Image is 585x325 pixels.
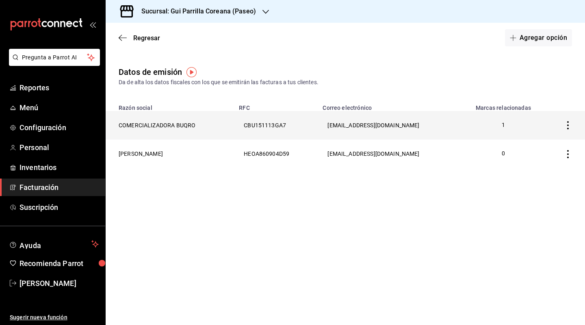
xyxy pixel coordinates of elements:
th: COMERCIALIZADORA BUQRO [106,111,234,140]
th: [PERSON_NAME] [106,140,234,168]
h3: Sucursal: Gui Parrilla Coreana (Paseo) [135,7,256,16]
th: RFC [234,100,318,111]
span: Sugerir nueva función [10,313,99,322]
span: Facturación [19,182,99,193]
span: Ayuda [19,239,88,249]
span: Inventarios [19,162,99,173]
span: [PERSON_NAME] [19,278,99,289]
th: Razón social [106,100,234,111]
p: 1 [471,121,535,129]
div: Da de alta los datos fiscales con los que se emitirán las facturas a tus clientes. [119,78,572,87]
button: Regresar [119,34,160,42]
th: Marcas relacionadas [461,100,545,111]
div: Datos de emisión [119,66,182,78]
span: Configuración [19,122,99,133]
span: Suscripción [19,202,99,213]
th: Correo electrónico [318,100,461,111]
th: HEOA860904D59 [234,140,318,168]
a: Pregunta a Parrot AI [6,59,100,68]
span: Recomienda Parrot [19,258,99,269]
span: Personal [19,142,99,153]
button: open_drawer_menu [89,21,96,28]
th: [EMAIL_ADDRESS][DOMAIN_NAME] [318,140,461,168]
span: Menú [19,102,99,113]
button: Agregar opción [505,29,572,46]
p: 0 [471,149,535,158]
span: Pregunta a Parrot AI [22,53,87,62]
button: Pregunta a Parrot AI [9,49,100,66]
th: [EMAIL_ADDRESS][DOMAIN_NAME] [318,111,461,140]
img: Tooltip marker [186,67,197,77]
span: Reportes [19,82,99,93]
span: Regresar [133,34,160,42]
th: CBU151113GA7 [234,111,318,140]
